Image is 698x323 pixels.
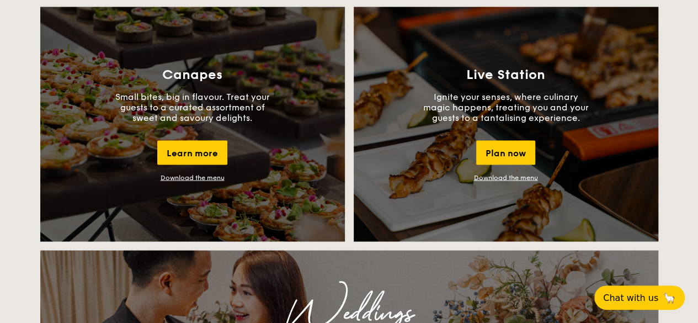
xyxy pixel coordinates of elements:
span: Chat with us [603,293,658,303]
span: 🦙 [663,292,676,304]
h3: Canapes [162,67,222,82]
h3: Live Station [466,67,545,82]
p: Ignite your senses, where culinary magic happens, treating you and your guests to a tantalising e... [423,91,589,123]
a: Download the menu [161,173,225,181]
div: Weddings [137,303,561,323]
a: Download the menu [474,173,538,181]
button: Chat with us🦙 [594,285,685,310]
p: Small bites, big in flavour. Treat your guests to a curated assortment of sweet and savoury delig... [110,91,275,123]
div: Plan now [476,140,535,165]
div: Learn more [157,140,227,165]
